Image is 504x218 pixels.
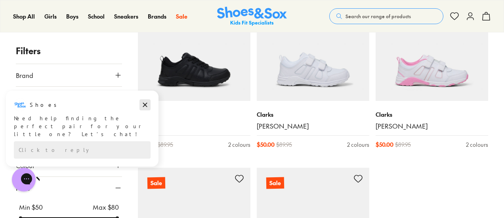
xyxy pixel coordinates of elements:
a: Shop All [13,12,35,21]
span: Shop All [13,12,35,20]
button: Dismiss campaign [139,10,151,21]
div: 2 colours [228,140,250,149]
span: Sneakers [114,12,138,20]
p: Min $ 50 [19,202,43,212]
span: $ 50.00 [257,140,275,149]
span: $ 89.95 [276,140,292,149]
div: Need help finding the perfect pair for your little one? Let’s chat! [14,25,151,49]
p: Max $ 80 [93,202,119,212]
span: Sale [176,12,187,20]
p: Filters [16,44,122,57]
a: [PERSON_NAME] [257,122,369,131]
p: Sale [266,177,284,189]
a: Girls [44,12,57,21]
a: Sale [176,12,187,21]
a: Noisy [138,122,250,131]
button: Brand [16,64,122,86]
p: Clarks [376,110,488,119]
a: Boys [66,12,78,21]
iframe: Gorgias live chat messenger [8,165,40,194]
button: Search our range of products [329,8,443,24]
img: SNS_Logo_Responsive.svg [217,7,287,26]
span: $ 89.95 [395,140,411,149]
span: Brand [16,70,33,80]
span: Boys [66,12,78,20]
img: Shoes logo [14,9,27,22]
div: Reply to the campaigns [14,52,151,69]
button: Age [16,87,122,109]
span: $ 89.95 [157,140,173,149]
div: 2 colours [347,140,369,149]
span: Girls [44,12,57,20]
span: Search our range of products [346,13,411,20]
span: Brands [148,12,166,20]
p: Clarks [138,110,250,119]
a: Sneakers [114,12,138,21]
a: School [88,12,105,21]
button: Price [16,177,122,199]
p: Clarks [257,110,369,119]
div: 2 colours [466,140,488,149]
h3: Shoes [30,11,61,19]
a: [PERSON_NAME] [376,122,488,131]
a: Brands [148,12,166,21]
p: Sale [147,177,165,189]
span: School [88,12,105,20]
span: $ 50.00 [376,140,393,149]
div: Campaign message [6,1,158,77]
div: Message from Shoes. Need help finding the perfect pair for your little one? Let’s chat! [6,9,158,49]
a: Shoes & Sox [217,7,287,26]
